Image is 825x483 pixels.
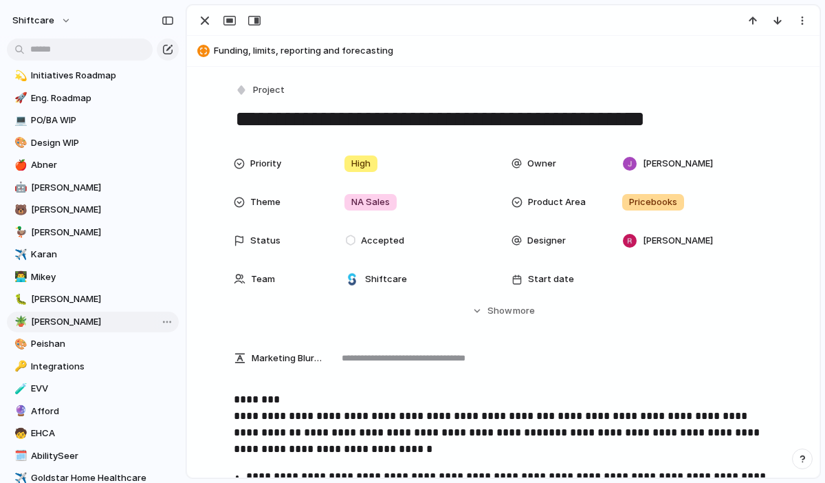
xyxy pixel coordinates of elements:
button: 💫 [12,69,26,83]
span: Marketing Blurb (15-20 Words) [252,352,322,365]
div: ✈️ [14,247,24,263]
span: Mikey [31,270,174,284]
span: [PERSON_NAME] [31,315,174,329]
span: Status [250,234,280,248]
div: 🦆 [14,224,24,240]
button: 🤖 [12,181,26,195]
div: 🤖 [14,180,24,195]
div: 🪴[PERSON_NAME] [7,312,179,332]
span: Shiftcare [365,272,407,286]
div: 🐻 [14,202,24,218]
a: 🐛[PERSON_NAME] [7,289,179,310]
span: Product Area [528,195,586,209]
button: 🗓️ [12,449,26,463]
div: 🔮 [14,403,24,419]
button: Funding, limits, reporting and forecasting [193,40,813,62]
button: Project [232,80,289,100]
button: 🐻 [12,203,26,217]
button: ✈️ [12,248,26,261]
a: 🔮Afford [7,401,179,422]
div: 💻PO/BA WIP [7,110,179,131]
div: 🗓️ [14,448,24,464]
div: 🪴 [14,314,24,330]
button: 🦆 [12,226,26,239]
button: 🐛 [12,292,26,306]
a: 🐻[PERSON_NAME] [7,200,179,220]
a: 🔑Integrations [7,356,179,377]
span: AbilitySeer [31,449,174,463]
button: 🚀 [12,92,26,105]
button: 🍎 [12,158,26,172]
div: 💫 [14,68,24,84]
a: 🚀Eng. Roadmap [7,88,179,109]
span: NA Sales [351,195,390,209]
button: 🎨 [12,337,26,351]
span: Design WIP [31,136,174,150]
span: Eng. Roadmap [31,92,174,105]
button: 🔮 [12,405,26,418]
span: Owner [527,157,556,171]
span: Show [487,304,512,318]
button: 🎨 [12,136,26,150]
button: 💻 [12,114,26,127]
a: 🍎Abner [7,155,179,175]
div: 👨‍💻 [14,269,24,285]
div: 🤖[PERSON_NAME] [7,178,179,198]
a: 🧒EHCA [7,423,179,444]
button: 🪴 [12,315,26,329]
a: ✈️Karan [7,244,179,265]
button: Showmore [234,299,773,323]
a: 👨‍💻Mikey [7,267,179,288]
a: 🎨Peishan [7,334,179,354]
span: Peishan [31,337,174,351]
span: Abner [31,158,174,172]
span: more [513,304,535,318]
span: Project [253,83,285,97]
span: shiftcare [12,14,54,28]
div: 🧪 [14,381,24,397]
span: [PERSON_NAME] [643,157,713,171]
button: 🧪 [12,382,26,396]
span: Karan [31,248,174,261]
span: EHCA [31,427,174,440]
span: EVV [31,382,174,396]
div: 🍎 [14,158,24,173]
span: [PERSON_NAME] [31,203,174,217]
span: [PERSON_NAME] [31,226,174,239]
span: Priority [250,157,281,171]
span: Theme [250,195,280,209]
span: Afford [31,405,174,418]
a: 🎨Design WIP [7,133,179,153]
span: Start date [528,272,574,286]
a: 💫Initiatives Roadmap [7,65,179,86]
span: Team [251,272,275,286]
span: Accepted [361,234,404,248]
a: 🗓️AbilitySeer [7,446,179,466]
span: [PERSON_NAME] [643,234,713,248]
div: 🧒 [14,426,24,442]
span: [PERSON_NAME] [31,292,174,306]
span: PO/BA WIP [31,114,174,127]
span: Designer [527,234,566,248]
div: 🐛 [14,292,24,308]
a: 🧪EVV [7,378,179,399]
div: 💻 [14,113,24,129]
button: 👨‍💻 [12,270,26,284]
div: 🎨 [14,135,24,151]
button: 🔑 [12,360,26,374]
button: 🧒 [12,427,26,440]
span: Integrations [31,360,174,374]
button: shiftcare [6,10,78,32]
a: 🦆[PERSON_NAME] [7,222,179,243]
